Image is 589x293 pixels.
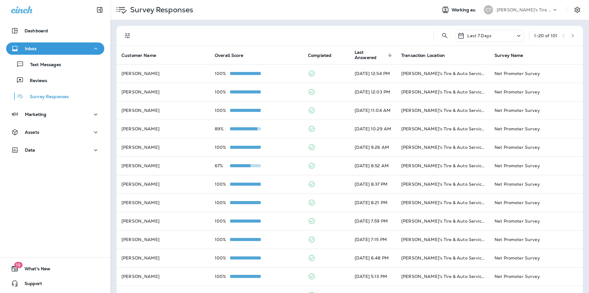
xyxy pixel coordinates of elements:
[25,46,37,51] p: Inbox
[396,249,490,267] td: [PERSON_NAME]'s Tire & Auto Service | [GEOGRAPHIC_DATA]
[401,53,453,58] span: Transaction Location
[350,212,396,230] td: [DATE] 7:59 PM
[490,212,583,230] td: Net Promoter Survey
[490,230,583,249] td: Net Promoter Survey
[215,126,230,131] p: 89%
[121,53,156,58] span: Customer Name
[24,62,61,68] p: Text Messages
[490,138,583,156] td: Net Promoter Survey
[355,50,386,60] span: Last Answered
[215,274,230,279] p: 100%
[490,267,583,286] td: Net Promoter Survey
[215,145,230,150] p: 100%
[117,193,210,212] td: [PERSON_NAME]
[24,78,47,84] p: Reviews
[25,130,39,135] p: Assets
[24,94,69,100] p: Survey Responses
[6,144,104,156] button: Data
[396,212,490,230] td: [PERSON_NAME]'s Tire & Auto Service | [GEOGRAPHIC_DATA]
[490,156,583,175] td: Net Promoter Survey
[6,90,104,103] button: Survey Responses
[350,175,396,193] td: [DATE] 8:37 PM
[350,120,396,138] td: [DATE] 10:29 AM
[350,64,396,83] td: [DATE] 12:54 PM
[14,262,22,268] span: 19
[117,249,210,267] td: [PERSON_NAME]
[452,7,478,13] span: Working as:
[117,101,210,120] td: [PERSON_NAME]
[128,5,193,14] p: Survey Responses
[215,182,230,187] p: 100%
[490,101,583,120] td: Net Promoter Survey
[215,89,230,94] p: 100%
[215,71,230,76] p: 100%
[215,163,230,168] p: 67%
[117,175,210,193] td: [PERSON_NAME]
[308,53,339,58] span: Completed
[401,53,445,58] span: Transaction Location
[495,53,523,58] span: Survey Name
[350,138,396,156] td: [DATE] 9:26 AM
[350,156,396,175] td: [DATE] 8:52 AM
[484,5,493,14] div: CT
[25,112,46,117] p: Marketing
[490,249,583,267] td: Net Promoter Survey
[396,156,490,175] td: [PERSON_NAME]'s Tire & Auto Service | Ambassador
[215,237,230,242] p: 100%
[355,50,394,60] span: Last Answered
[490,64,583,83] td: Net Promoter Survey
[18,281,42,288] span: Support
[350,267,396,286] td: [DATE] 5:13 PM
[117,230,210,249] td: [PERSON_NAME]
[497,7,552,12] p: [PERSON_NAME]'s Tire & Auto
[117,156,210,175] td: [PERSON_NAME]
[215,219,230,224] p: 100%
[121,30,134,42] button: Filters
[215,108,230,113] p: 100%
[396,64,490,83] td: [PERSON_NAME]'s Tire & Auto Service | [PERSON_NAME]
[490,175,583,193] td: Net Promoter Survey
[25,148,35,152] p: Data
[396,120,490,138] td: [PERSON_NAME]'s Tire & Auto Service | [PERSON_NAME]
[215,53,251,58] span: Overall Score
[25,28,48,33] p: Dashboard
[396,230,490,249] td: [PERSON_NAME]'s Tire & Auto Service | [PERSON_NAME]
[6,126,104,138] button: Assets
[396,267,490,286] td: [PERSON_NAME]'s Tire & Auto Service | [PERSON_NAME]
[490,193,583,212] td: Net Promoter Survey
[396,138,490,156] td: [PERSON_NAME]'s Tire & Auto Service | [GEOGRAPHIC_DATA]
[490,83,583,101] td: Net Promoter Survey
[121,53,164,58] span: Customer Name
[117,64,210,83] td: [PERSON_NAME]
[91,4,108,16] button: Collapse Sidebar
[396,175,490,193] td: [PERSON_NAME]'s Tire & Auto Service | [GEOGRAPHIC_DATA]
[6,42,104,55] button: Inbox
[350,230,396,249] td: [DATE] 7:15 PM
[308,53,331,58] span: Completed
[350,193,396,212] td: [DATE] 8:21 PM
[6,74,104,87] button: Reviews
[117,267,210,286] td: [PERSON_NAME]
[495,53,531,58] span: Survey Name
[396,83,490,101] td: [PERSON_NAME]'s Tire & Auto Service | [GEOGRAPHIC_DATA]
[490,120,583,138] td: Net Promoter Survey
[350,83,396,101] td: [DATE] 12:03 PM
[6,108,104,121] button: Marketing
[117,120,210,138] td: [PERSON_NAME]
[117,212,210,230] td: [PERSON_NAME]
[350,249,396,267] td: [DATE] 6:48 PM
[467,33,491,38] p: Last 7 Days
[350,101,396,120] td: [DATE] 11:04 AM
[117,83,210,101] td: [PERSON_NAME]
[396,193,490,212] td: [PERSON_NAME]'s Tire & Auto Service | [GEOGRAPHIC_DATA]
[215,53,243,58] span: Overall Score
[117,138,210,156] td: [PERSON_NAME]
[396,101,490,120] td: [PERSON_NAME]'s Tire & Auto Service | [PERSON_NAME][GEOGRAPHIC_DATA]
[439,30,451,42] button: Search Survey Responses
[572,4,583,15] button: Settings
[6,58,104,71] button: Text Messages
[18,266,50,274] span: What's New
[6,263,104,275] button: 19What's New
[6,277,104,290] button: Support
[215,255,230,260] p: 100%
